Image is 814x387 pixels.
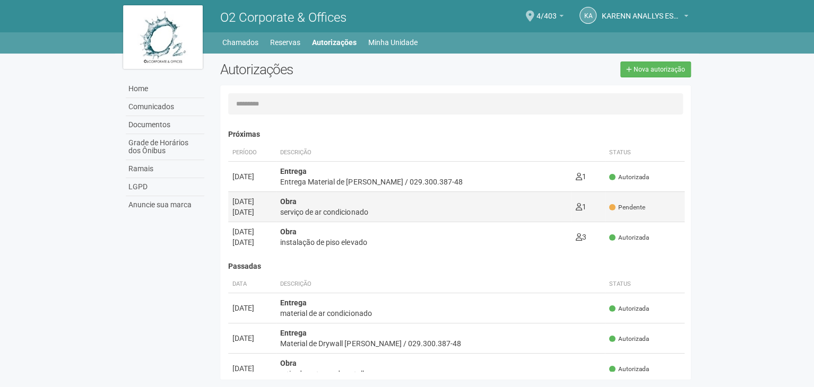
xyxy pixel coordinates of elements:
[126,134,204,160] a: Grade de Horários dos Ônibus
[276,276,605,293] th: Descrição
[609,304,649,313] span: Autorizada
[126,178,204,196] a: LGPD
[634,66,685,73] span: Nova autorização
[280,338,601,349] div: Material de Drywall [PERSON_NAME] / 029.300.387-48
[280,207,567,217] div: serviço de ar condicionado
[270,35,300,50] a: Reservas
[280,237,567,248] div: instalação de piso elevado
[280,329,307,337] strong: Entrega
[575,203,586,211] span: 1
[602,2,681,20] span: KARENN ANALLYS ESTELLA
[609,173,649,182] span: Autorizada
[579,7,596,24] a: KA
[280,368,601,379] div: retirada noturna de entulho
[280,227,297,236] strong: Obra
[126,116,204,134] a: Documentos
[126,160,204,178] a: Ramais
[280,359,297,367] strong: Obra
[280,308,601,319] div: material de ar condicionado
[609,365,649,374] span: Autorizada
[280,197,297,206] strong: Obra
[602,13,688,22] a: KARENN ANALLYS ESTELLA
[220,61,447,77] h2: Autorizações
[220,10,347,25] span: O2 Corporate & Offices
[232,303,272,313] div: [DATE]
[605,144,685,162] th: Status
[232,171,272,182] div: [DATE]
[536,13,564,22] a: 4/403
[276,144,571,162] th: Descrição
[280,298,307,307] strong: Entrega
[620,61,691,77] a: Nova autorização
[232,363,272,374] div: [DATE]
[228,262,685,270] h4: Passadas
[228,144,276,162] th: Período
[312,35,357,50] a: Autorizações
[280,167,307,175] strong: Entrega
[232,196,272,207] div: [DATE]
[222,35,258,50] a: Chamados
[123,5,203,69] img: logo.jpg
[126,98,204,116] a: Comunicados
[368,35,418,50] a: Minha Unidade
[609,203,645,212] span: Pendente
[228,130,685,138] h4: Próximas
[232,237,272,248] div: [DATE]
[228,276,276,293] th: Data
[575,172,586,181] span: 1
[609,233,649,242] span: Autorizada
[605,276,685,293] th: Status
[280,177,567,187] div: Entrega Material de [PERSON_NAME] / 029.300.387-48
[536,2,557,20] span: 4/403
[126,80,204,98] a: Home
[126,196,204,214] a: Anuncie sua marca
[232,207,272,217] div: [DATE]
[232,226,272,237] div: [DATE]
[232,333,272,344] div: [DATE]
[609,335,649,344] span: Autorizada
[575,233,586,241] span: 3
